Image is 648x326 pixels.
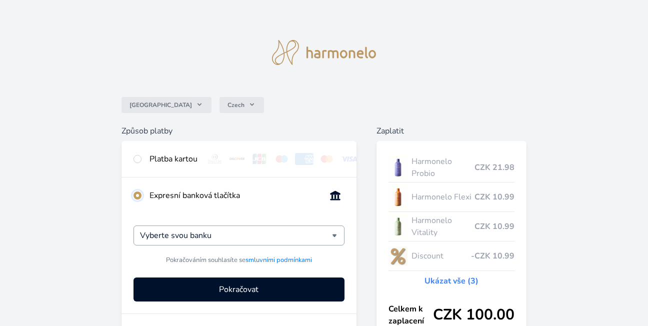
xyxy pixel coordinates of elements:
[424,275,478,287] a: Ukázat vše (3)
[149,189,318,201] div: Expresní banková tlačítka
[388,184,407,209] img: CLEAN_FLEXI_se_stinem_x-hi_(1)-lo.jpg
[388,243,407,268] img: discount-lo.png
[340,153,358,165] img: visa.svg
[140,229,332,241] input: Hledat...
[245,255,312,264] a: smluvními podmínkami
[121,125,356,137] h6: Způsob platby
[411,214,474,238] span: Harmonelo Vitality
[411,250,471,262] span: Discount
[326,189,344,201] img: onlineBanking_CZ.svg
[166,255,312,265] span: Pokračováním souhlasíte se
[219,97,264,113] button: Czech
[474,191,514,203] span: CZK 10.99
[129,101,192,109] span: [GEOGRAPHIC_DATA]
[219,283,258,295] span: Pokračovat
[388,214,407,239] img: CLEAN_VITALITY_se_stinem_x-lo.jpg
[474,161,514,173] span: CZK 21.98
[388,155,407,180] img: CLEAN_PROBIO_se_stinem_x-lo.jpg
[411,155,474,179] span: Harmonelo Probio
[149,153,197,165] div: Platba kartou
[228,153,246,165] img: discover.svg
[205,153,224,165] img: diners.svg
[250,153,269,165] img: jcb.svg
[411,191,474,203] span: Harmonelo Flexi
[133,225,344,245] div: Vyberte svou banku
[317,153,336,165] img: mc.svg
[272,40,376,65] img: logo.svg
[133,277,344,301] button: Pokračovat
[295,153,313,165] img: amex.svg
[433,306,514,324] span: CZK 100.00
[121,97,211,113] button: [GEOGRAPHIC_DATA]
[272,153,291,165] img: maestro.svg
[227,101,244,109] span: Czech
[474,220,514,232] span: CZK 10.99
[376,125,526,137] h6: Zaplatit
[471,250,514,262] span: -CZK 10.99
